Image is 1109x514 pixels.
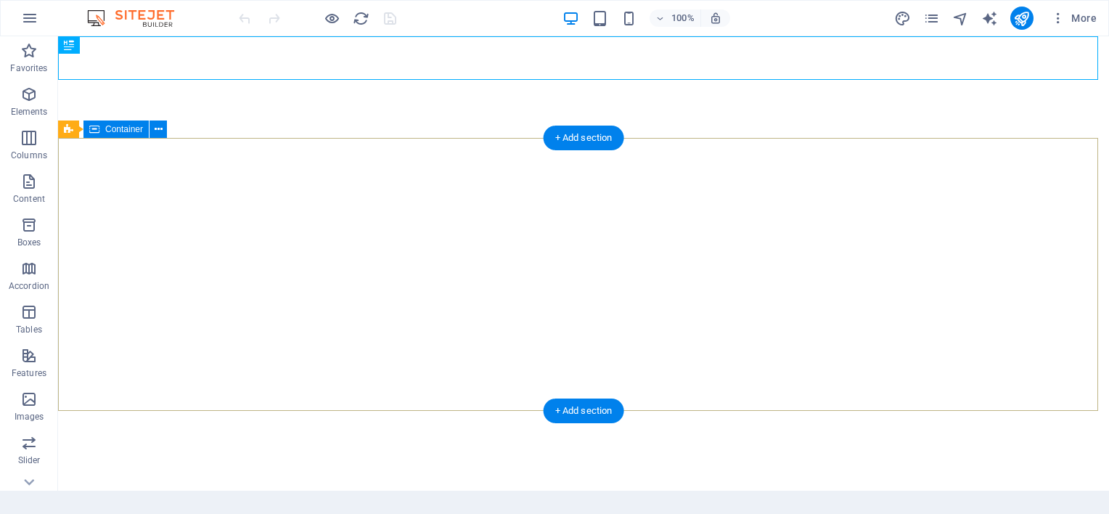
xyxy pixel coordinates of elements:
[83,9,192,27] img: Editor Logo
[11,150,47,161] p: Columns
[323,9,340,27] button: Click here to leave preview mode and continue editing
[17,237,41,248] p: Boxes
[650,9,701,27] button: 100%
[894,9,912,27] button: design
[923,9,941,27] button: pages
[18,454,41,466] p: Slider
[1045,7,1102,30] button: More
[1013,10,1030,27] i: Publish
[671,9,695,27] h6: 100%
[981,10,998,27] i: AI Writer
[544,399,624,423] div: + Add section
[12,367,46,379] p: Features
[11,106,48,118] p: Elements
[353,10,369,27] i: Reload page
[13,193,45,205] p: Content
[894,10,911,27] i: Design (Ctrl+Alt+Y)
[709,12,722,25] i: On resize automatically adjust zoom level to fit chosen device.
[16,324,42,335] p: Tables
[10,62,47,74] p: Favorites
[544,126,624,150] div: + Add section
[923,10,940,27] i: Pages (Ctrl+Alt+S)
[952,9,970,27] button: navigator
[1051,11,1097,25] span: More
[352,9,369,27] button: reload
[981,9,999,27] button: text_generator
[1010,7,1034,30] button: publish
[105,125,143,134] span: Container
[15,411,44,423] p: Images
[9,280,49,292] p: Accordion
[952,10,969,27] i: Navigator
